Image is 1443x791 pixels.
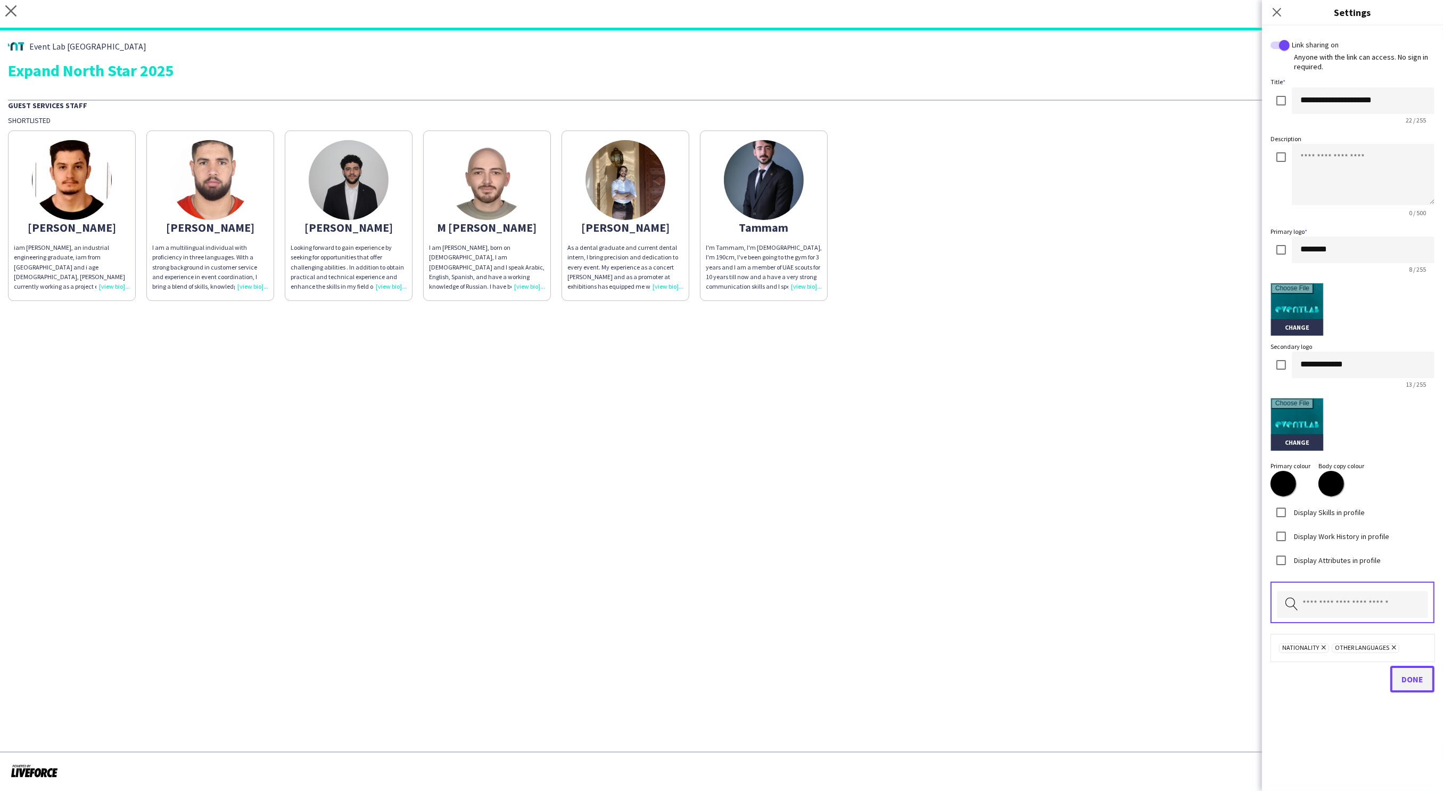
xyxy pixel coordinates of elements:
span: Nationality [1282,644,1319,653]
img: thumb-656895d3697b1.jpeg [32,140,112,220]
label: Display Work History in profile [1292,531,1389,541]
div: Expand North Star 2025 [8,62,1435,78]
div: I am a multilingual individual with proficiency in three languages. With a strong background in c... [152,243,268,291]
img: thumb-aa847b46-d1b4-4a90-9cbb-983ecb8e1c7b..png [8,38,24,54]
span: 22 / 255 [1397,116,1434,124]
label: Link sharing on [1290,40,1339,50]
div: Looking forward to gain experience by seeking for opportunities that offer challenging abilities ... [291,243,407,291]
div: Guest Services Staff [8,100,1435,110]
div: Tammam [706,223,822,232]
img: thumb-6630f7c4e8607.jpeg [309,140,389,220]
div: Anyone with the link can access. No sign in required. [1271,52,1434,71]
div: I'm Tammam, I'm [DEMOGRAPHIC_DATA], I'm 190cm, I've been going to the gym for 3 years and I am a ... [706,243,822,291]
span: 13 / 255 [1397,380,1434,388]
span: Other languages [1335,644,1389,653]
button: Done [1390,666,1434,692]
img: thumb-0dbda813-027f-4346-a3d0-b22b9d6c414b.jpg [586,140,665,220]
div: [PERSON_NAME] [14,223,130,232]
img: Powered by Liveforce [11,763,58,778]
div: As a dental graduate and current dental intern, I bring precision and dedication to every event. ... [567,243,683,291]
label: Display Skills in profile [1292,507,1365,517]
span: Done [1401,674,1423,684]
div: [PERSON_NAME] [152,223,268,232]
div: Shortlisted [8,116,1435,125]
div: I am [PERSON_NAME], born on [DEMOGRAPHIC_DATA], I am [DEMOGRAPHIC_DATA] and I speak Arabic, Engli... [429,243,545,291]
label: Description [1271,135,1301,143]
div: M [PERSON_NAME] [429,223,545,232]
div: [PERSON_NAME] [291,223,407,232]
div: iam [PERSON_NAME], an industrial engineering graduate, iam from [GEOGRAPHIC_DATA] and i age [DEMO... [14,243,130,291]
img: thumb-686c070a56e6c.jpg [724,140,804,220]
img: thumb-652100cf29958.jpeg [447,140,527,220]
label: Secondary logo [1271,343,1312,350]
label: Title [1271,78,1285,86]
img: thumb-684bf61c15068.jpg [170,140,250,220]
span: 0 / 500 [1400,209,1434,217]
span: Event Lab [GEOGRAPHIC_DATA] [29,42,146,51]
label: Primary colour [1271,462,1310,470]
label: Display Attributes in profile [1292,555,1381,565]
label: Body copy colour [1318,462,1364,470]
label: Primary logo [1271,227,1307,235]
h3: Settings [1262,5,1443,19]
span: 8 / 255 [1400,265,1434,273]
div: [PERSON_NAME] [567,223,683,232]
